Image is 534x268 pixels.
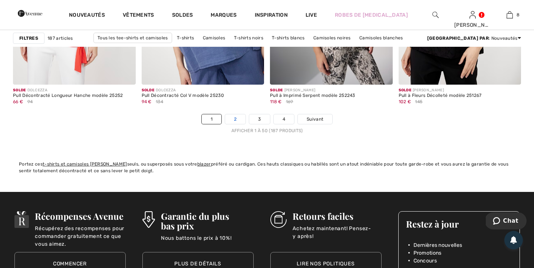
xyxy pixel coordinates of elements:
h3: Garantie du plus bas prix [161,211,254,231]
a: T-shirts noirs [230,33,267,43]
h3: Récompenses Avenue [35,211,125,221]
span: Solde [13,88,26,92]
span: Inspiration [255,12,288,20]
div: : Nouveautés [427,35,521,42]
div: Pull Décontracté Longueur Hanche modèle 25252 [13,93,123,98]
a: 2 [225,114,245,124]
div: [PERSON_NAME] [399,88,482,93]
span: Solde [270,88,283,92]
span: 145 [415,98,422,105]
a: Suivant [298,114,332,124]
span: 66 € [13,99,23,104]
p: Nous battons le prix à 10%! [161,234,254,249]
strong: [GEOGRAPHIC_DATA] par [427,36,489,41]
div: [PERSON_NAME] [454,21,491,29]
div: Portez ces seuls, ou superposés sous votre préféré ou cardigan. Ces hauts classiques ou habillés ... [19,161,515,174]
p: Achetez maintenant! Pensez-y après! [293,225,381,239]
span: 102 € [399,99,411,104]
img: Garantie du plus bas prix [142,211,155,228]
a: Soldes [172,12,193,20]
img: 1ère Avenue [18,6,42,21]
img: Récompenses Avenue [14,211,29,228]
span: 8 [517,12,520,18]
div: Pull à Imprimé Serpent modèle 252243 [270,93,355,98]
a: T-shirts et camisoles [PERSON_NAME] [157,43,250,53]
a: T-shirts blancs [268,33,309,43]
a: 3 [249,114,270,124]
img: Retours faciles [270,211,287,228]
span: Promotions [413,249,442,257]
iframe: Ouvre un widget dans lequel vous pouvez chatter avec l’un de nos agents [486,212,527,231]
a: Camisoles noires [310,33,355,43]
div: Pull Décontracté Col V modèle 25230 [142,93,224,98]
nav: Page navigation [13,114,521,134]
div: Pull à Fleurs Décolleté modèle 251267 [399,93,482,98]
a: Tous les tee-shirts et camisoles [93,33,172,43]
span: Suivant [307,116,323,122]
a: blazer [197,161,211,167]
span: Solde [399,88,412,92]
a: Camisoles [199,33,229,43]
span: Concours [413,257,437,265]
div: DOLCEZZA [13,88,123,93]
a: 8 [491,10,528,19]
img: recherche [432,10,439,19]
a: T-shirts et camisoles [PERSON_NAME] [251,43,343,53]
p: Récupérez des recompenses pour commander gratuitement ce que vous aimez. [35,225,125,239]
span: 187 articles [47,35,73,42]
span: 118 € [270,99,282,104]
span: Dernières nouvelles [413,241,462,249]
a: Marques [211,12,237,20]
h3: Retours faciles [293,211,381,221]
a: Robes de [MEDICAL_DATA] [335,11,408,19]
div: DOLCEZZA [142,88,224,93]
a: Vêtements [123,12,154,20]
a: 4 [274,114,294,124]
a: T-shirts [173,33,198,43]
span: 169 [286,98,293,105]
span: Solde [142,88,155,92]
span: 94 [27,98,33,105]
a: Se connecter [469,11,476,18]
div: Afficher 1 à 50 (187 produits) [13,127,521,134]
span: 94 € [142,99,152,104]
strong: Filtres [19,35,38,42]
img: Mon panier [507,10,513,19]
h3: Restez à jour [406,219,512,229]
div: [PERSON_NAME] [270,88,355,93]
a: Camisoles blanches [356,33,406,43]
a: t-shirts et camisoles [PERSON_NAME] [43,161,127,167]
a: 1 [202,114,221,124]
a: Nouveautés [69,12,105,20]
span: 134 [156,98,163,105]
a: Live [306,11,317,19]
img: Mes infos [469,10,476,19]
